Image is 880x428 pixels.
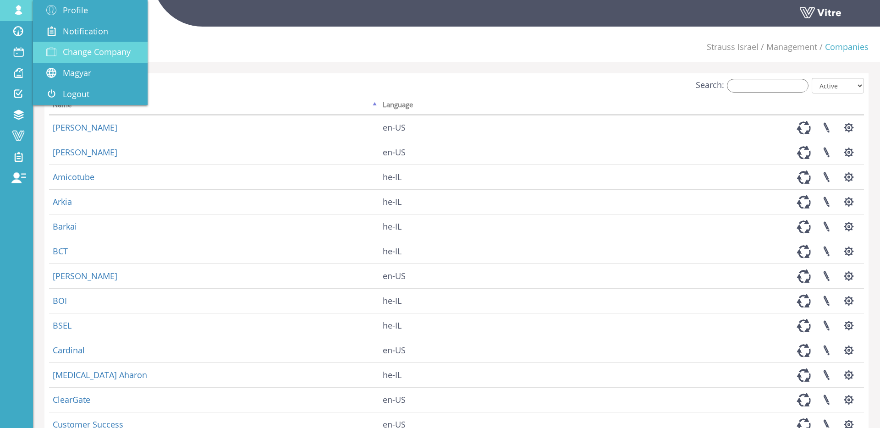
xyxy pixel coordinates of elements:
[53,221,77,232] a: Barkai
[63,46,131,57] span: Change Company
[63,67,91,78] span: Magyar
[379,263,543,288] td: en-US
[49,98,379,115] th: Name: activate to sort column descending
[63,88,89,99] span: Logout
[707,41,759,52] a: Strauss Israel
[53,171,94,182] a: Amicotube
[53,320,71,331] a: BSEL
[379,288,543,313] td: he-IL
[33,42,148,63] a: Change Company
[379,98,543,115] th: Language
[63,26,108,37] span: Notification
[379,239,543,263] td: he-IL
[379,189,543,214] td: he-IL
[727,79,808,93] input: Search:
[759,41,817,53] li: Management
[63,5,88,16] span: Profile
[53,147,117,158] a: [PERSON_NAME]
[696,79,808,93] label: Search:
[379,338,543,362] td: en-US
[379,313,543,338] td: he-IL
[33,21,148,42] a: Notification
[379,140,543,165] td: en-US
[379,165,543,189] td: he-IL
[33,84,148,105] a: Logout
[53,369,147,380] a: [MEDICAL_DATA] Aharon
[53,295,67,306] a: BOI
[33,63,148,84] a: Magyar
[379,214,543,239] td: he-IL
[379,115,543,140] td: en-US
[379,387,543,412] td: en-US
[53,246,68,257] a: BCT
[53,345,85,356] a: Cardinal
[53,122,117,133] a: [PERSON_NAME]
[53,196,72,207] a: Arkia
[379,362,543,387] td: he-IL
[53,270,117,281] a: [PERSON_NAME]
[817,41,869,53] li: Companies
[53,394,90,405] a: ClearGate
